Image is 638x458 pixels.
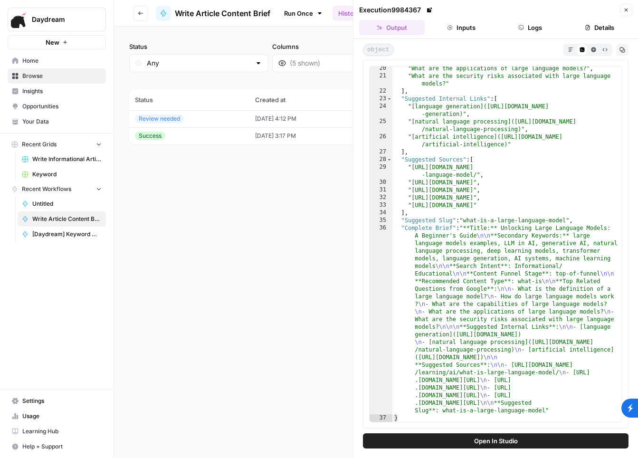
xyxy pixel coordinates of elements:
button: Workspace: Daydream [8,8,106,31]
span: Toggle code folding, rows 28 through 34 [387,156,392,163]
div: 27 [370,148,392,156]
div: Review needed [135,114,184,123]
a: Insights [8,84,106,99]
input: (5 shown) [290,58,394,68]
a: Keyword [18,167,106,182]
a: Run Once [278,5,329,21]
span: Write Article Content Brief [32,215,102,223]
div: 26 [370,133,392,148]
div: 33 [370,201,392,209]
a: Write Article Content Brief [156,6,270,21]
span: Untitled [32,200,102,208]
td: [DATE] 4:12 PM [249,110,354,127]
div: 35 [370,217,392,224]
button: Inputs [429,20,494,35]
a: Home [8,53,106,68]
span: Opportunities [22,102,102,111]
div: 22 [370,87,392,95]
span: New [46,38,59,47]
img: Daydream Logo [11,11,28,28]
div: 28 [370,156,392,163]
a: Opportunities [8,99,106,114]
a: Learning Hub [8,424,106,439]
a: Your Data [8,114,106,129]
span: Recent Workflows [22,185,71,193]
button: Open In Studio [363,433,628,448]
span: Open In Studio [474,436,518,446]
div: 36 [370,224,392,414]
span: object [363,44,394,56]
span: Help + Support [22,442,102,451]
span: Write Article Content Brief [175,8,270,19]
span: Daydream [32,15,89,24]
span: Home [22,57,102,65]
a: Write Informational Articles [18,152,106,167]
div: 31 [370,186,392,194]
div: Success [135,132,165,140]
div: 23 [370,95,392,103]
div: 24 [370,103,392,118]
th: Status [129,89,249,110]
div: 21 [370,72,392,87]
label: Columns [272,42,411,51]
label: Status [129,42,268,51]
a: Browse [8,68,106,84]
span: Usage [22,412,102,420]
button: New [8,35,106,49]
span: Settings [22,397,102,405]
a: [Daydream] Keyword → Search Intent + Outline [18,227,106,242]
div: Execution 9984367 [359,5,434,15]
div: 20 [370,65,392,72]
span: Insights [22,87,102,95]
div: 30 [370,179,392,186]
span: Write Informational Articles [32,155,102,163]
span: [Daydream] Keyword → Search Intent + Outline [32,230,102,239]
span: Learning Hub [22,427,102,436]
button: Details [567,20,632,35]
th: Created at [249,89,354,110]
span: (2 records) [129,72,623,89]
a: Usage [8,409,106,424]
span: Your Data [22,117,102,126]
a: Untitled [18,196,106,211]
div: 34 [370,209,392,217]
div: 29 [370,163,392,179]
div: 37 [370,414,392,422]
a: Settings [8,393,106,409]
td: [DATE] 3:17 PM [249,127,354,144]
span: Toggle code folding, rows 23 through 27 [387,95,392,103]
span: Browse [22,72,102,80]
div: 25 [370,118,392,133]
button: Recent Workflows [8,182,106,196]
div: 32 [370,194,392,201]
span: Recent Grids [22,140,57,149]
button: Output [359,20,425,35]
input: Any [147,58,251,68]
a: History [333,6,366,21]
a: Write Article Content Brief [18,211,106,227]
span: Keyword [32,170,102,179]
button: Recent Grids [8,137,106,152]
button: Help + Support [8,439,106,454]
button: Logs [498,20,563,35]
